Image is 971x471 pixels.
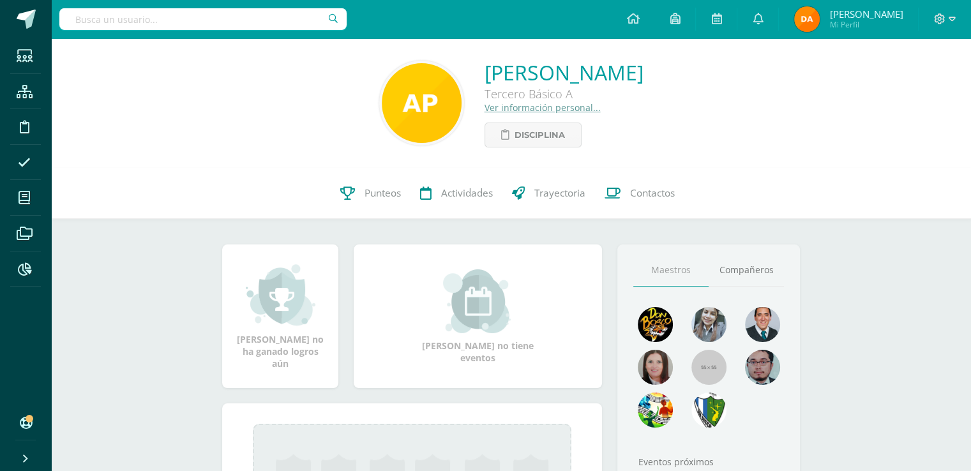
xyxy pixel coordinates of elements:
span: Contactos [630,186,675,200]
img: eec80b72a0218df6e1b0c014193c2b59.png [745,307,780,342]
div: Tercero Básico A [485,86,644,101]
img: 427dc1d8bd946e8f9c5e1a908305b515.png [382,63,462,143]
img: 29fc2a48271e3f3676cb2cb292ff2552.png [638,307,673,342]
span: Trayectoria [534,186,585,200]
input: Busca un usuario... [59,8,347,30]
a: Compañeros [709,254,784,287]
a: Ver información personal... [485,101,601,114]
span: Punteos [365,186,401,200]
a: Contactos [595,168,684,219]
img: 67c3d6f6ad1c930a517675cdc903f95f.png [638,350,673,385]
img: a43eca2235894a1cc1b3d6ce2f11d98a.png [638,392,673,428]
a: [PERSON_NAME] [485,59,644,86]
span: [PERSON_NAME] [829,8,903,20]
a: Maestros [633,254,709,287]
img: 45bd7986b8947ad7e5894cbc9b781108.png [691,307,726,342]
img: achievement_small.png [246,263,315,327]
img: d0e54f245e8330cebada5b5b95708334.png [745,350,780,385]
div: [PERSON_NAME] no ha ganado logros aún [235,263,326,370]
img: 55x55 [691,350,726,385]
a: Actividades [410,168,502,219]
img: 82a5943632aca8211823fb2e9800a6c1.png [794,6,820,32]
img: 6e7c8ff660ca3d407ab6d57b0593547c.png [691,392,726,428]
span: Mi Perfil [829,19,903,30]
a: Trayectoria [502,168,595,219]
div: [PERSON_NAME] no tiene eventos [414,269,542,364]
span: Disciplina [515,123,565,147]
div: Eventos próximos [633,456,784,468]
a: Punteos [331,168,410,219]
span: Actividades [441,186,493,200]
a: Disciplina [485,123,582,147]
img: event_small.png [443,269,513,333]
